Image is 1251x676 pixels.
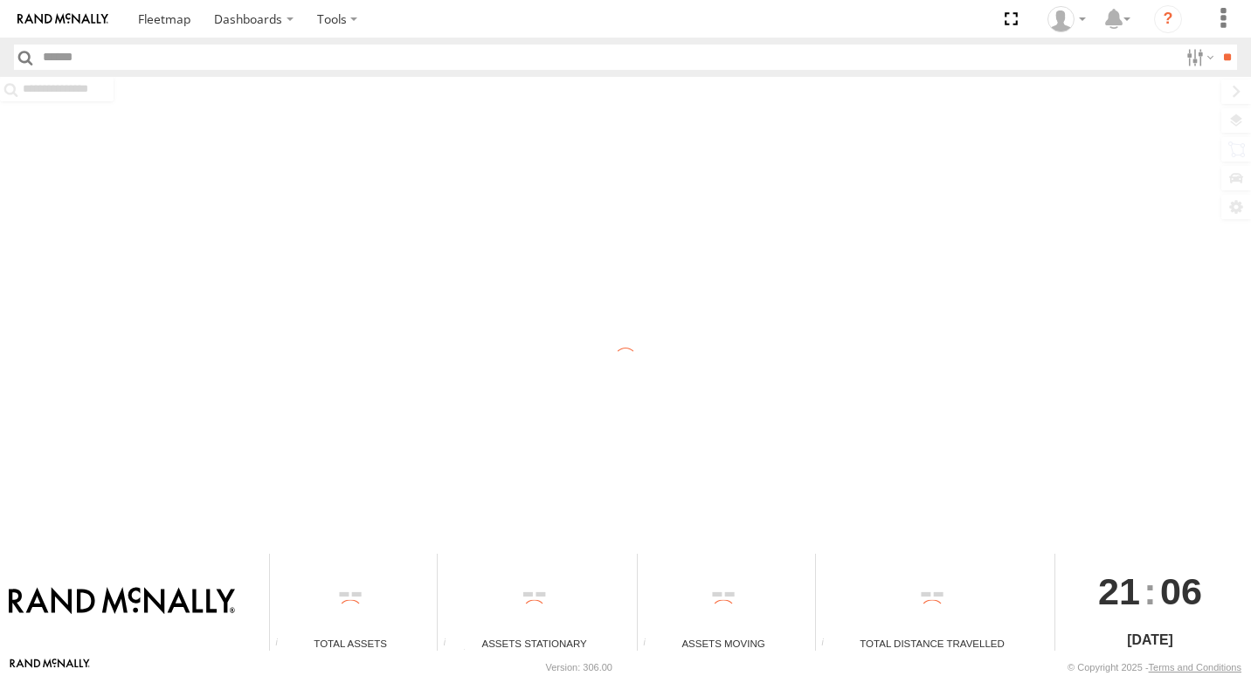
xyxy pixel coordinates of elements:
[816,636,1048,651] div: Total Distance Travelled
[270,638,296,651] div: Total number of Enabled Assets
[638,636,809,651] div: Assets Moving
[816,638,842,651] div: Total distance travelled by all assets within specified date range and applied filters
[1098,554,1140,629] span: 21
[638,638,664,651] div: Total number of assets current in transit.
[1149,662,1241,673] a: Terms and Conditions
[438,638,464,651] div: Total number of assets current stationary.
[438,636,631,651] div: Assets Stationary
[9,587,235,617] img: Rand McNally
[1068,662,1241,673] div: © Copyright 2025 -
[10,659,90,676] a: Visit our Website
[1154,5,1182,33] i: ?
[1041,6,1092,32] div: Valeo Dash
[1160,554,1202,629] span: 06
[1179,45,1217,70] label: Search Filter Options
[546,662,612,673] div: Version: 306.00
[1055,630,1245,651] div: [DATE]
[270,636,431,651] div: Total Assets
[17,13,108,25] img: rand-logo.svg
[1055,554,1245,629] div: :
